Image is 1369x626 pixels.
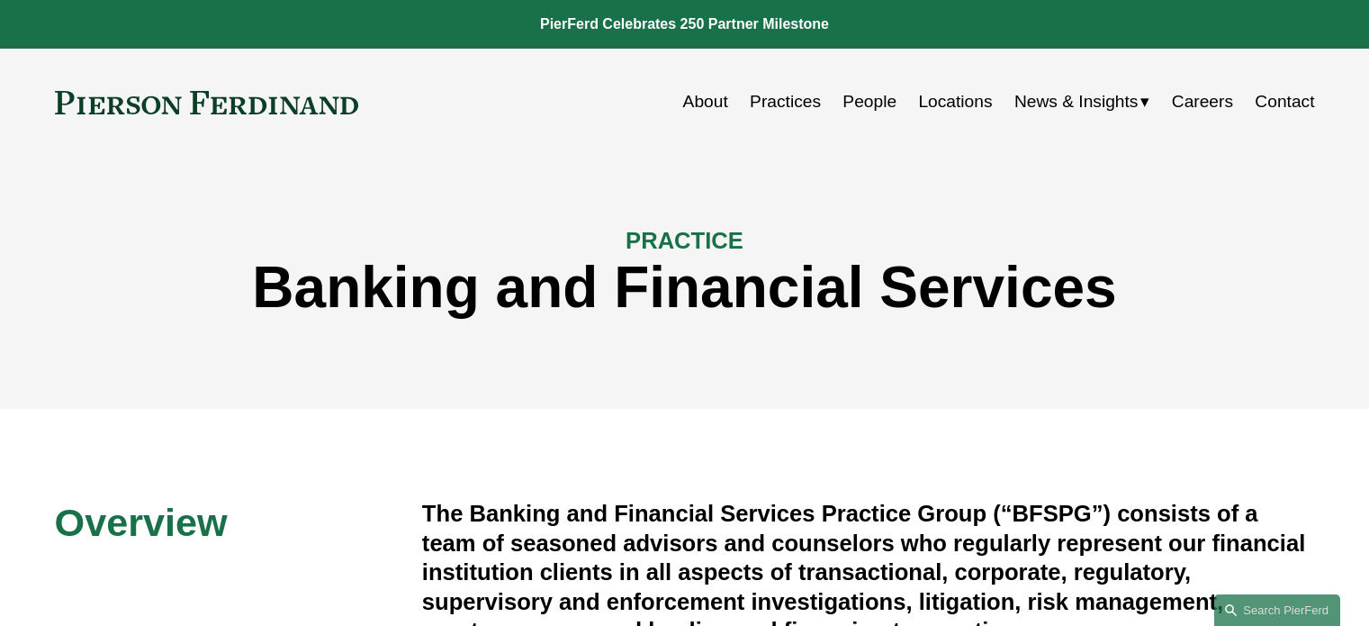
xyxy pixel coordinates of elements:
a: People [842,85,896,119]
a: folder dropdown [1014,85,1150,119]
h1: Banking and Financial Services [55,255,1315,321]
a: Contact [1255,85,1314,119]
a: Locations [918,85,992,119]
a: Practices [750,85,821,119]
a: Careers [1172,85,1233,119]
a: Search this site [1214,594,1340,626]
span: PRACTICE [626,228,743,253]
span: News & Insights [1014,86,1139,118]
span: Overview [55,501,228,544]
a: About [683,85,728,119]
